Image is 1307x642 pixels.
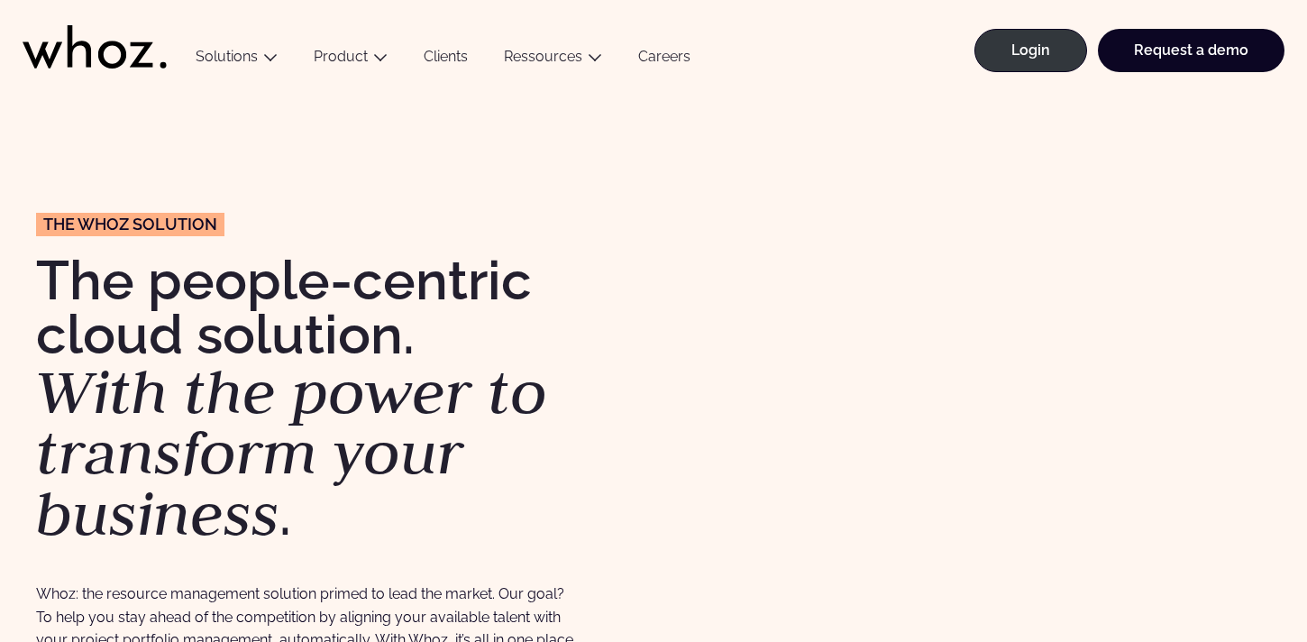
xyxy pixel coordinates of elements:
[504,48,582,65] a: Ressources
[296,48,406,72] button: Product
[178,48,296,72] button: Solutions
[620,48,708,72] a: Careers
[36,352,547,553] em: With the power to transform your business
[406,48,486,72] a: Clients
[974,29,1087,72] a: Login
[43,216,217,233] span: The Whoz solution
[314,48,368,65] a: Product
[1098,29,1284,72] a: Request a demo
[36,253,644,545] h1: The people-centric cloud solution. .
[486,48,620,72] button: Ressources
